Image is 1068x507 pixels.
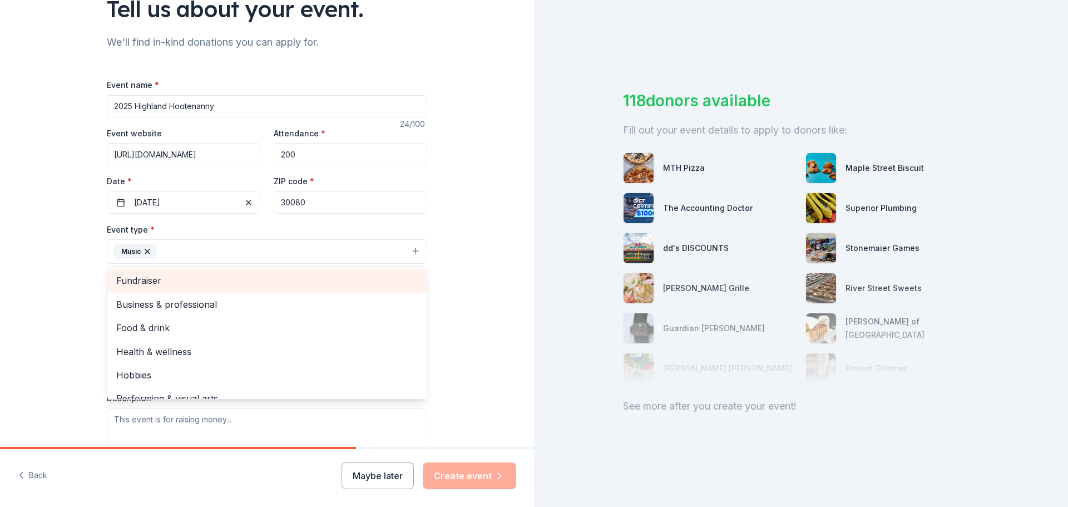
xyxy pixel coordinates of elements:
[107,266,427,400] div: Music
[116,344,418,359] span: Health & wellness
[107,239,427,264] button: Music
[116,321,418,335] span: Food & drink
[116,368,418,382] span: Hobbies
[116,297,418,312] span: Business & professional
[116,273,418,288] span: Fundraiser
[116,391,418,406] span: Performing & visual arts
[114,244,157,259] div: Music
